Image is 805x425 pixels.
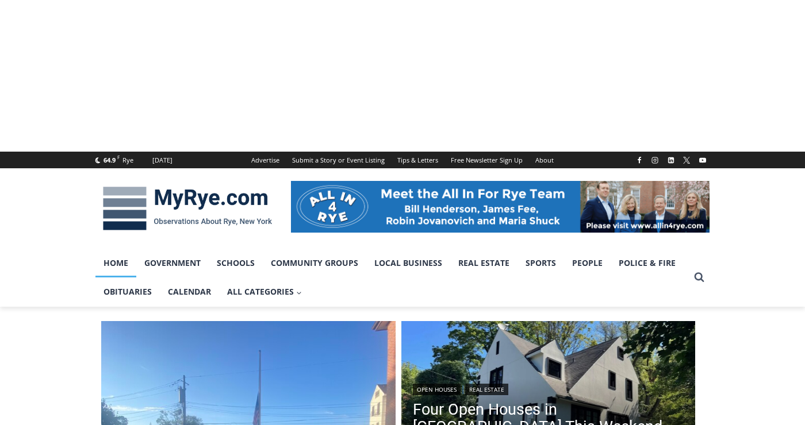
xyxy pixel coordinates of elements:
a: About [529,152,560,168]
a: All Categories [219,277,310,306]
a: Schools [209,249,263,277]
a: Free Newsletter Sign Up [444,152,529,168]
a: Obituaries [95,277,160,306]
div: [DATE] [152,155,172,165]
span: All Categories [227,285,302,298]
a: Open Houses [413,384,461,395]
a: Police & Fire [611,249,684,277]
a: Real Estate [465,384,508,395]
a: Sports [517,249,564,277]
a: Calendar [160,277,219,306]
a: Government [136,249,209,277]
img: MyRye.com [95,179,279,238]
span: F [117,154,120,160]
a: Advertise [245,152,286,168]
nav: Secondary Navigation [245,152,560,168]
a: Community Groups [263,249,366,277]
nav: Primary Navigation [95,249,689,307]
a: Real Estate [450,249,517,277]
span: 64.9 [103,156,116,164]
a: Local Business [366,249,450,277]
a: People [564,249,611,277]
a: Facebook [632,153,646,167]
button: View Search Form [689,267,710,288]
a: Tips & Letters [391,152,444,168]
a: X [680,153,693,167]
div: Rye [122,155,133,165]
a: Home [95,249,136,277]
div: | [413,381,684,395]
a: Linkedin [664,153,678,167]
a: YouTube [696,153,710,167]
a: Submit a Story or Event Listing [286,152,391,168]
img: All in for Rye [291,181,710,233]
a: Instagram [648,153,662,167]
